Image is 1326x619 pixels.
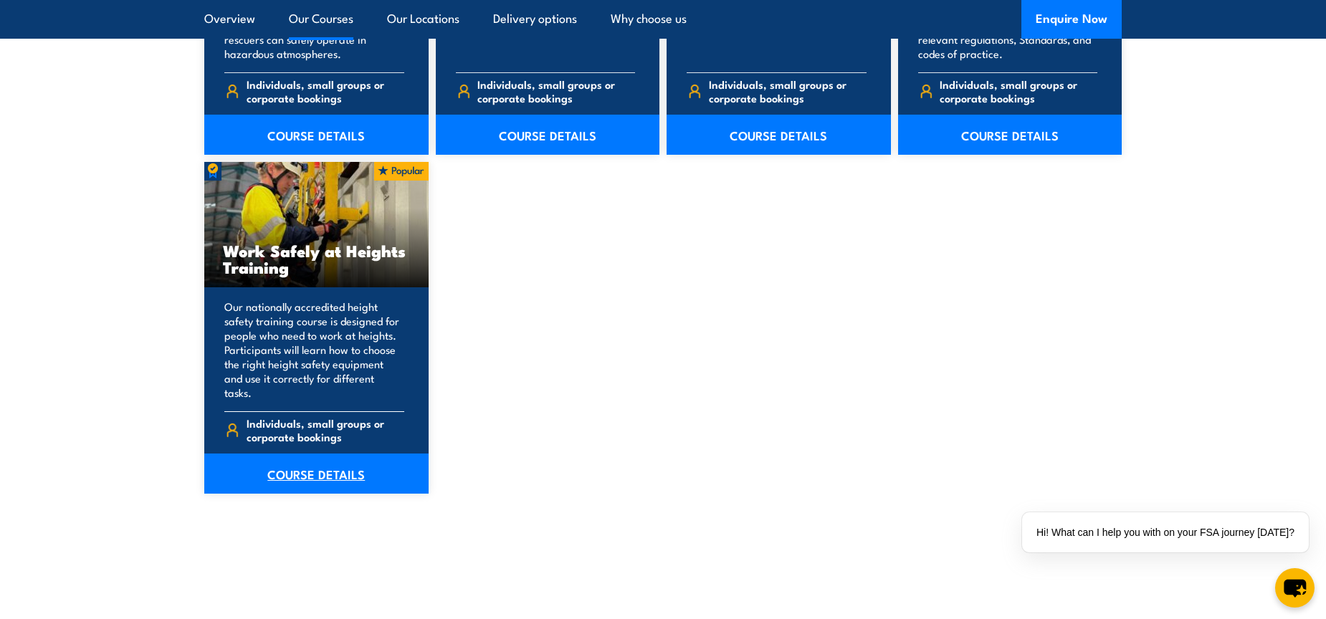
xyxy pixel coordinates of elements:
[477,77,635,105] span: Individuals, small groups or corporate bookings
[247,77,404,105] span: Individuals, small groups or corporate bookings
[1275,568,1315,608] button: chat-button
[940,77,1097,105] span: Individuals, small groups or corporate bookings
[223,242,410,275] h3: Work Safely at Heights Training
[204,454,429,494] a: COURSE DETAILS
[204,115,429,155] a: COURSE DETAILS
[667,115,891,155] a: COURSE DETAILS
[1022,512,1309,552] div: Hi! What can I help you with on your FSA journey [DATE]?
[898,115,1122,155] a: COURSE DETAILS
[247,416,404,443] span: Individuals, small groups or corporate bookings
[224,299,404,400] p: Our nationally accredited height safety training course is designed for people who need to work a...
[436,115,660,155] a: COURSE DETAILS
[709,77,867,105] span: Individuals, small groups or corporate bookings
